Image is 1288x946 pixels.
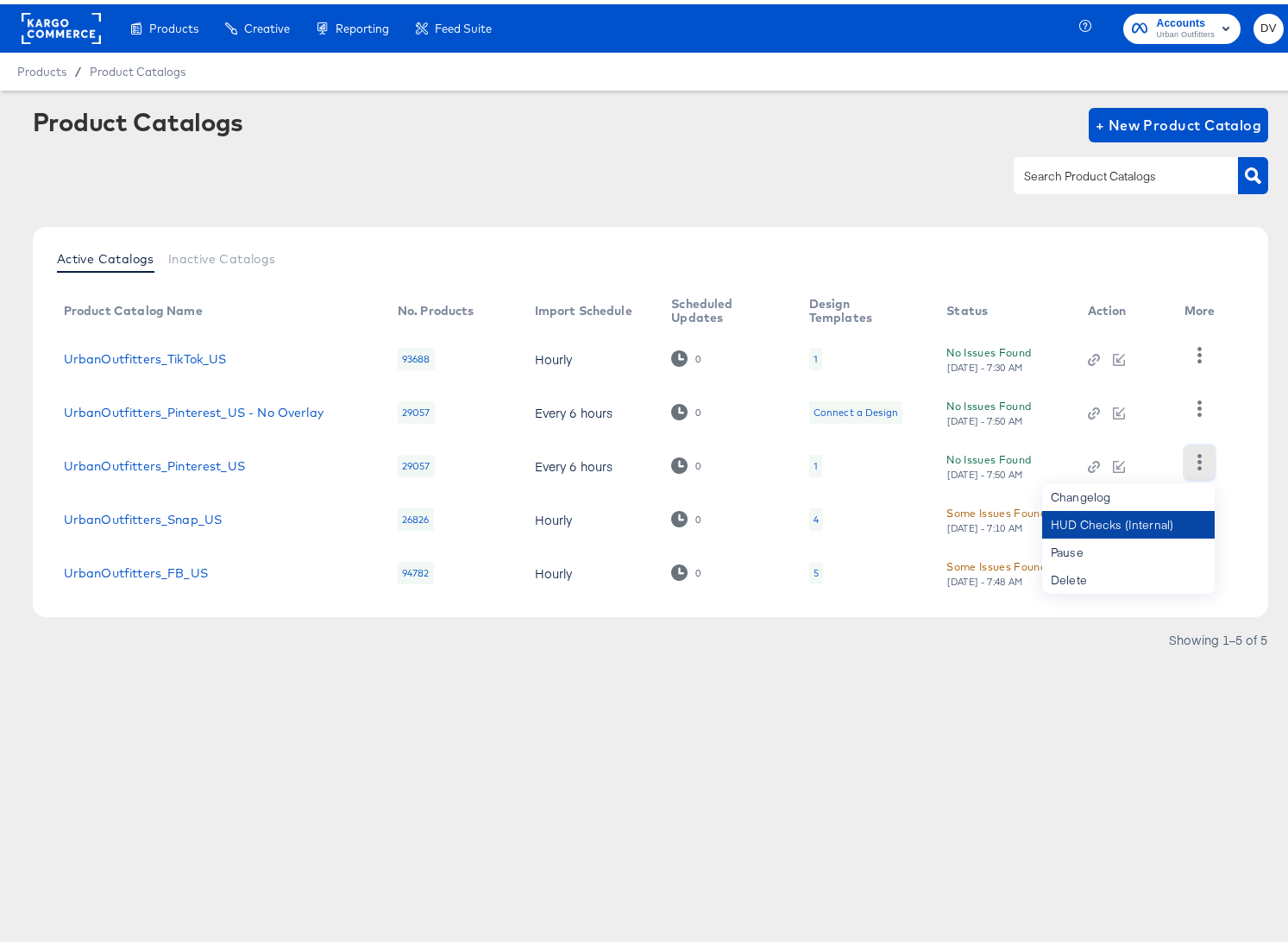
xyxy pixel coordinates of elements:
div: 4 [809,504,823,527]
div: Some Issues Found [946,553,1046,571]
span: DV [1260,15,1277,35]
div: No. Products [398,300,474,313]
span: Feed Suite [435,17,492,31]
div: 29057 [398,397,435,419]
div: 5 [809,558,823,580]
div: Import Schedule [535,300,632,313]
div: 0 [694,509,701,521]
div: 0 [694,563,701,575]
span: Products [149,17,198,31]
button: Some Issues Found[DATE] - 7:10 AM [946,500,1046,530]
div: Connect a Design [809,397,902,419]
div: Connect a Design [814,401,898,415]
div: 0 [671,560,701,577]
div: 94782 [398,558,434,580]
td: Hourly [521,328,658,382]
button: + New Product Catalog [1089,104,1269,138]
div: Pause [1042,534,1215,562]
div: 1 [809,344,822,366]
div: Changelog [1042,479,1215,507]
div: 93688 [398,344,435,366]
div: 0 [671,453,701,470]
div: Product Catalogs [33,104,243,131]
div: 1 [814,455,818,469]
th: Status [933,287,1073,328]
th: More [1171,287,1236,328]
div: Design Templates [809,293,913,320]
a: UrbanOutfitters_Pinterest_US [64,455,245,469]
div: 1 [814,348,818,362]
div: 26826 [398,504,434,527]
span: Active Catalogs [57,248,154,262]
div: HUD Checks (Internal) [1042,507,1215,534]
div: Scheduled Updates [671,293,774,320]
a: UrbanOutfitters_Pinterest_US - No Overlay [64,401,324,415]
a: UrbanOutfitters_Snap_US [64,508,222,522]
div: 29057 [398,451,435,473]
div: 0 [671,507,701,523]
td: Hourly [521,542,658,596]
span: Products [17,60,66,74]
div: 1 [809,451,822,473]
button: Some Issues Found[DATE] - 7:48 AM [946,553,1046,583]
a: UrbanOutfitters_FB_US [64,562,208,576]
span: + New Product Catalog [1096,109,1262,133]
span: Urban Outfitters [1156,24,1215,38]
div: Product Catalog Name [64,300,203,313]
td: Every 6 hours [521,382,658,435]
span: / [66,60,90,74]
button: DV [1253,9,1284,40]
a: Product Catalogs [90,60,185,74]
div: [DATE] - 7:10 AM [946,518,1024,530]
span: Creative [244,17,290,31]
div: 5 [814,562,819,576]
span: Inactive Catalogs [168,248,276,262]
div: 0 [694,456,701,468]
div: 4 [814,508,819,522]
span: Accounts [1156,10,1215,28]
div: Some Issues Found [946,500,1046,518]
div: Delete [1042,562,1215,590]
span: Reporting [336,17,389,31]
th: Action [1074,287,1171,328]
div: 0 [671,400,701,416]
input: Search Product Catalogs [1021,162,1204,182]
a: UrbanOutfitters_TikTok_US [64,348,227,362]
div: Showing 1–5 of 5 [1168,629,1268,641]
div: [DATE] - 7:48 AM [946,571,1024,583]
td: Hourly [521,489,658,542]
div: 0 [694,402,701,414]
button: AccountsUrban Outfitters [1123,9,1241,40]
div: 0 [694,349,701,361]
td: Every 6 hours [521,435,658,489]
div: 0 [671,346,701,363]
